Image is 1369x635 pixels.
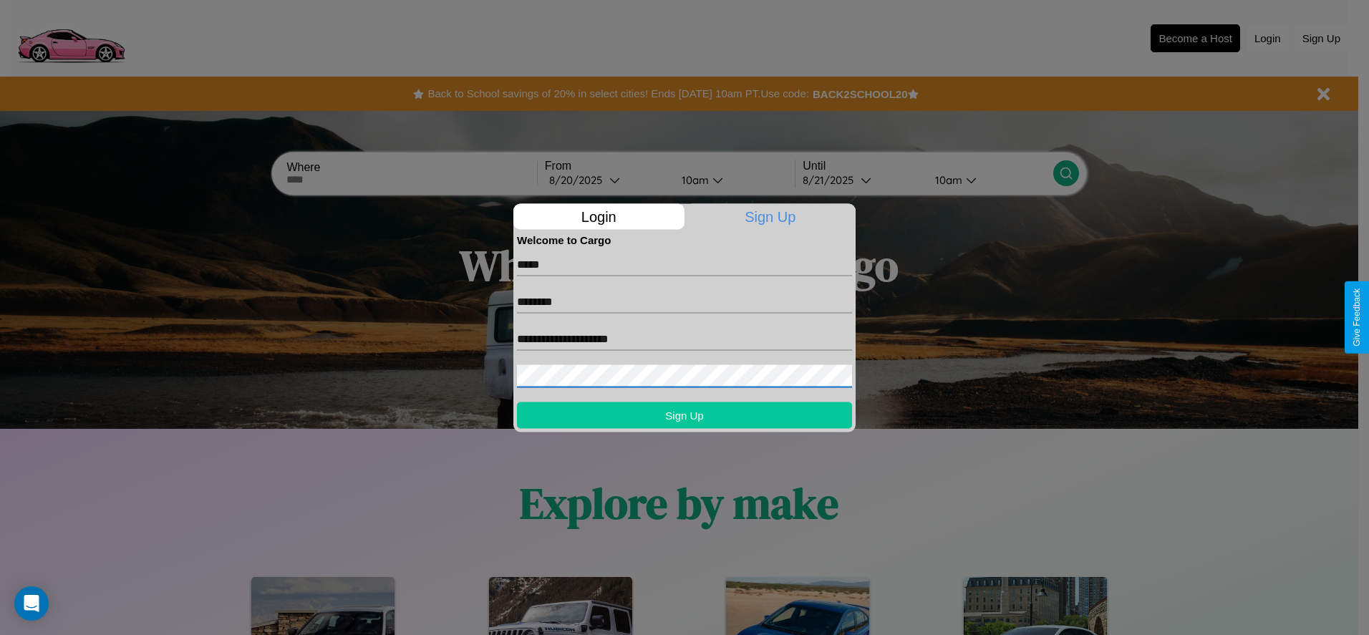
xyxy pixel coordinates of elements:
[517,233,852,246] h4: Welcome to Cargo
[685,203,856,229] p: Sign Up
[14,586,49,621] div: Open Intercom Messenger
[1352,289,1362,346] div: Give Feedback
[517,402,852,428] button: Sign Up
[513,203,684,229] p: Login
